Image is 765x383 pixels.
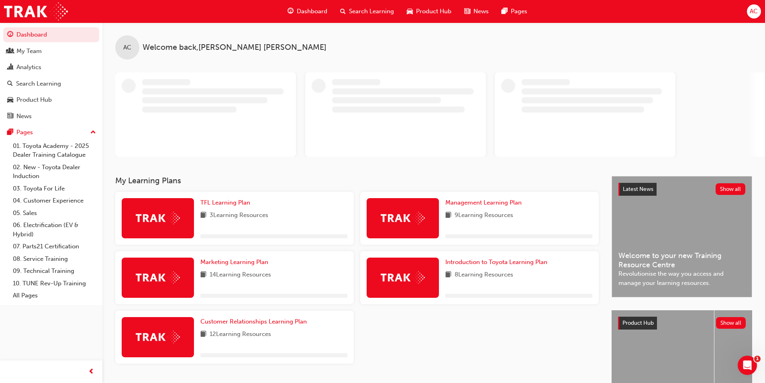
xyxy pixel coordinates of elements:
[123,43,131,52] span: AC
[381,271,425,284] img: Trak
[618,269,745,287] span: Revolutionise the way you access and manage your learning resources.
[200,318,307,325] span: Customer Relationships Learning Plan
[200,198,253,207] a: TFL Learning Plan
[455,270,513,280] span: 8 Learning Resources
[210,270,271,280] span: 14 Learning Resources
[10,240,99,253] a: 07. Parts21 Certification
[200,330,206,340] span: book-icon
[738,356,757,375] iframe: Intercom live chat
[458,3,495,20] a: news-iconNews
[90,127,96,138] span: up-icon
[3,125,99,140] button: Pages
[3,26,99,125] button: DashboardMy TeamAnalyticsSearch LearningProduct HubNews
[7,129,13,136] span: pages-icon
[747,4,761,18] button: AC
[445,270,451,280] span: book-icon
[7,96,13,104] span: car-icon
[334,3,400,20] a: search-iconSearch Learning
[3,76,99,91] a: Search Learning
[3,27,99,42] a: Dashboard
[10,219,99,240] a: 06. Electrification (EV & Hybrid)
[4,2,68,20] img: Trak
[10,277,99,290] a: 10. TUNE Rev-Up Training
[618,183,745,196] a: Latest NewsShow all
[623,186,653,193] span: Latest News
[618,251,745,269] span: Welcome to your new Training Resource Centre
[10,207,99,219] a: 05. Sales
[200,211,206,221] span: book-icon
[136,331,180,343] img: Trak
[407,6,413,16] span: car-icon
[297,7,327,16] span: Dashboard
[473,7,489,16] span: News
[3,109,99,124] a: News
[618,317,746,330] a: Product HubShow all
[288,6,294,16] span: guage-icon
[10,140,99,161] a: 01. Toyota Academy - 2025 Dealer Training Catalogue
[16,79,61,88] div: Search Learning
[7,31,13,39] span: guage-icon
[445,198,525,207] a: Management Learning Plan
[416,7,451,16] span: Product Hub
[3,60,99,75] a: Analytics
[750,7,758,16] span: AC
[754,356,761,362] span: 1
[88,367,94,377] span: prev-icon
[445,211,451,221] span: book-icon
[464,6,470,16] span: news-icon
[7,80,13,88] span: search-icon
[200,258,271,267] a: Marketing Learning Plan
[7,64,13,71] span: chart-icon
[511,7,527,16] span: Pages
[10,195,99,207] a: 04. Customer Experience
[210,211,268,221] span: 3 Learning Resources
[200,199,250,206] span: TFL Learning Plan
[445,258,547,266] span: Introduction to Toyota Learning Plan
[502,6,508,16] span: pages-icon
[200,317,310,326] a: Customer Relationships Learning Plan
[16,63,41,72] div: Analytics
[16,112,32,121] div: News
[16,128,33,137] div: Pages
[7,113,13,120] span: news-icon
[7,48,13,55] span: people-icon
[143,43,326,52] span: Welcome back , [PERSON_NAME] [PERSON_NAME]
[16,95,52,104] div: Product Hub
[281,3,334,20] a: guage-iconDashboard
[10,265,99,277] a: 09. Technical Training
[349,7,394,16] span: Search Learning
[10,289,99,302] a: All Pages
[716,317,746,329] button: Show all
[612,176,752,297] a: Latest NewsShow allWelcome to your new Training Resource CentreRevolutionise the way you access a...
[445,199,522,206] span: Management Learning Plan
[381,212,425,224] img: Trak
[16,47,42,56] div: My Team
[455,211,513,221] span: 9 Learning Resources
[445,258,551,267] a: Introduction to Toyota Learning Plan
[400,3,458,20] a: car-iconProduct Hub
[200,258,268,266] span: Marketing Learning Plan
[200,270,206,280] span: book-icon
[716,183,746,195] button: Show all
[10,182,99,195] a: 03. Toyota For Life
[136,212,180,224] img: Trak
[210,330,271,340] span: 12 Learning Resources
[115,176,599,185] h3: My Learning Plans
[10,161,99,182] a: 02. New - Toyota Dealer Induction
[3,44,99,59] a: My Team
[10,253,99,265] a: 08. Service Training
[622,320,654,326] span: Product Hub
[495,3,534,20] a: pages-iconPages
[340,6,346,16] span: search-icon
[136,271,180,284] img: Trak
[3,92,99,107] a: Product Hub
